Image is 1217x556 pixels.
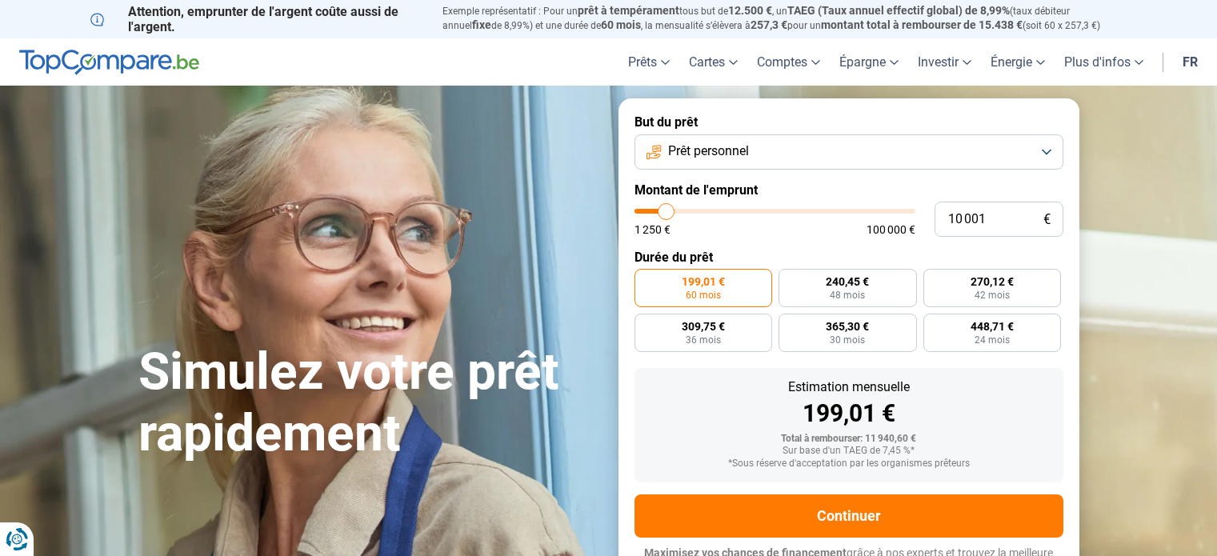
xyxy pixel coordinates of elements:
[1043,213,1051,226] span: €
[971,276,1014,287] span: 270,12 €
[826,321,869,332] span: 365,30 €
[1173,38,1207,86] a: fr
[647,434,1051,445] div: Total à rembourser: 11 940,60 €
[1055,38,1153,86] a: Plus d'infos
[830,335,865,345] span: 30 mois
[830,290,865,300] span: 48 mois
[619,38,679,86] a: Prêts
[679,38,747,86] a: Cartes
[867,224,915,235] span: 100 000 €
[682,321,725,332] span: 309,75 €
[826,276,869,287] span: 240,45 €
[601,18,641,31] span: 60 mois
[908,38,981,86] a: Investir
[90,4,423,34] p: Attention, emprunter de l'argent coûte aussi de l'argent.
[821,18,1023,31] span: montant total à rembourser de 15.438 €
[686,335,721,345] span: 36 mois
[787,4,1010,17] span: TAEG (Taux annuel effectif global) de 8,99%
[635,182,1063,198] label: Montant de l'emprunt
[635,134,1063,170] button: Prêt personnel
[472,18,491,31] span: fixe
[19,50,199,75] img: TopCompare
[975,290,1010,300] span: 42 mois
[830,38,908,86] a: Épargne
[442,4,1127,33] p: Exemple représentatif : Pour un tous but de , un (taux débiteur annuel de 8,99%) et une durée de ...
[728,4,772,17] span: 12.500 €
[635,114,1063,130] label: But du prêt
[747,38,830,86] a: Comptes
[578,4,679,17] span: prêt à tempérament
[668,142,749,160] span: Prêt personnel
[647,458,1051,470] div: *Sous réserve d'acceptation par les organismes prêteurs
[971,321,1014,332] span: 448,71 €
[647,381,1051,394] div: Estimation mensuelle
[751,18,787,31] span: 257,3 €
[682,276,725,287] span: 199,01 €
[635,224,671,235] span: 1 250 €
[647,402,1051,426] div: 199,01 €
[647,446,1051,457] div: Sur base d'un TAEG de 7,45 %*
[138,342,599,465] h1: Simulez votre prêt rapidement
[975,335,1010,345] span: 24 mois
[635,494,1063,538] button: Continuer
[686,290,721,300] span: 60 mois
[635,250,1063,265] label: Durée du prêt
[981,38,1055,86] a: Énergie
